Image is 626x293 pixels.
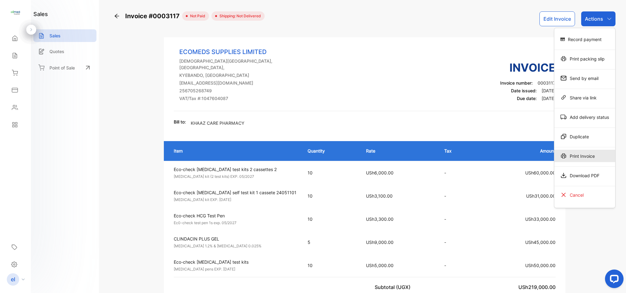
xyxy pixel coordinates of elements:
p: [MEDICAL_DATA] pens EXP. [DATE] [174,266,296,272]
span: USh50,000.00 [525,263,556,268]
span: Due date: [517,96,537,101]
div: Print packing slip [554,52,615,65]
p: ECOMEDS SUPPLIES LIMITED [179,47,298,57]
p: Ec0-check test pen 1s exp. 05/2027 [174,220,296,226]
p: - [444,239,471,245]
p: Quotes [49,48,64,55]
span: USh3,100.00 [366,193,393,199]
span: USh3,300.00 [366,216,394,222]
p: - [444,262,471,269]
p: VAT/Tax #: 1047604087 [179,95,298,102]
div: Download PDF [554,169,615,182]
h3: Invoice [500,59,556,76]
h1: sales [33,10,48,18]
p: Tax [444,148,471,154]
span: Invoice number: [500,80,533,86]
p: KHAAZ CARE PHARMACY [191,120,245,126]
p: Subtotal (UGX) [375,283,413,291]
iframe: LiveChat chat widget [600,267,626,293]
p: CLINDACIN PLUS GEL [174,236,296,242]
p: Actions [585,15,603,23]
p: Amount [483,148,555,154]
p: Point of Sale [49,65,75,71]
span: USh31,000.00 [526,193,556,199]
p: [EMAIL_ADDRESS][DOMAIN_NAME] [179,80,298,86]
a: Sales [33,29,96,42]
div: Print Invoice [554,150,615,162]
p: KYEBANDO, [GEOGRAPHIC_DATA] [179,72,298,78]
img: logo [11,8,20,17]
p: 5 [308,239,353,245]
p: 10 [308,170,353,176]
span: USh9,000.00 [366,240,394,245]
p: [MEDICAL_DATA] kit EXP. [DATE] [174,197,296,203]
p: Eco-check [MEDICAL_DATA] test kits 2 cassettes 2 [174,166,296,173]
span: [DATE] [542,96,556,101]
p: Eco-check HCG Test Pen [174,212,296,219]
p: - [444,170,471,176]
div: Cancel [554,189,615,201]
span: Date issued: [511,88,537,93]
p: - [444,216,471,222]
p: Item [174,148,295,154]
a: Quotes [33,45,96,58]
p: 10 [308,262,353,269]
p: Eco-check [MEDICAL_DATA] test kits [174,259,296,265]
span: USh5,000.00 [366,263,394,268]
a: Point of Sale [33,61,96,74]
div: Duplicate [554,130,615,143]
p: 10 [308,193,353,199]
p: Quantity [308,148,353,154]
p: - [444,193,471,199]
button: Actions [581,11,615,26]
button: Edit Invoice [539,11,575,26]
span: Shipping: Not Delivered [217,13,261,19]
p: Rate [366,148,432,154]
span: USh45,000.00 [525,240,556,245]
div: Send by email [554,72,615,84]
p: Eco-check [MEDICAL_DATA] self test kit 1 cassete 24051101 [174,189,296,196]
div: Share via link [554,91,615,104]
span: USh33,000.00 [525,216,556,222]
span: USh6,000.00 [366,170,394,175]
div: Add delivery status [554,111,615,123]
span: Invoice #0003117 [125,11,182,21]
p: el [11,275,15,283]
span: not paid [188,13,205,19]
p: Bill to: [174,119,186,125]
p: [DEMOGRAPHIC_DATA][GEOGRAPHIC_DATA], [GEOGRAPHIC_DATA], [179,58,298,71]
p: Sales [49,32,61,39]
span: [DATE] [542,88,556,93]
span: USh219,000.00 [518,284,556,290]
span: 0003117 [538,80,556,86]
span: USh60,000.00 [525,170,556,175]
div: Record payment [554,33,615,45]
p: [MEDICAL_DATA] kit (2 test kits) EXP. 05/2027 [174,174,296,179]
p: 10 [308,216,353,222]
p: [MEDICAL_DATA] 1.2% & [MEDICAL_DATA] 0.025% [174,243,296,249]
p: 256705268749 [179,87,298,94]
